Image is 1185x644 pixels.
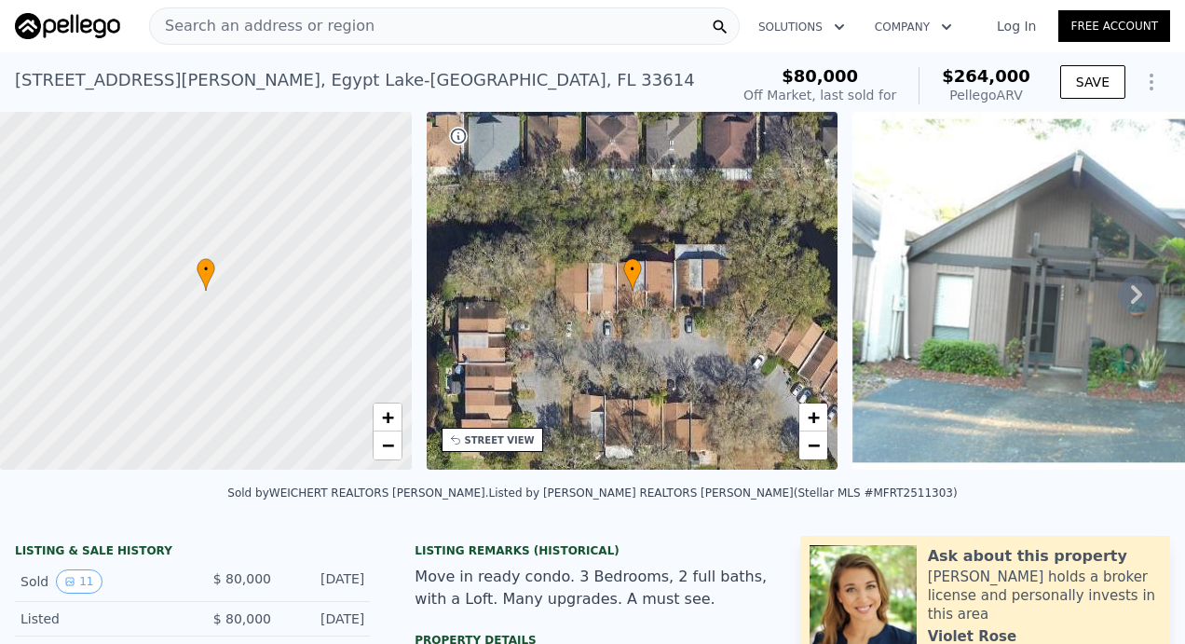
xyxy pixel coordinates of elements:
a: Zoom in [799,404,827,432]
span: • [623,261,642,278]
a: Log In [974,17,1058,35]
img: Pellego [15,13,120,39]
span: − [381,433,393,457]
div: Listing Remarks (Historical) [415,543,770,558]
div: Listed [20,610,178,628]
span: $ 80,000 [213,611,271,626]
a: Zoom out [799,432,827,459]
div: Listed by [PERSON_NAME] REALTORS [PERSON_NAME] (Stellar MLS #MFRT2511303) [489,486,958,500]
a: Free Account [1058,10,1170,42]
div: Sold [20,569,178,594]
div: Move in ready condo. 3 Bedrooms, 2 full baths, with a Loft. Many upgrades. A must see. [415,566,770,610]
div: Off Market, last sold for [743,86,896,104]
div: [PERSON_NAME] holds a broker license and personally invests in this area [928,568,1161,623]
span: + [808,405,820,429]
button: SAVE [1060,65,1125,99]
div: Sold by WEICHERT REALTORS [PERSON_NAME] . [227,486,488,500]
span: $80,000 [782,66,858,86]
span: Search an address or region [150,15,375,37]
button: View historical data [56,569,102,594]
div: [DATE] [286,610,364,628]
button: Solutions [743,10,860,44]
span: − [808,433,820,457]
a: Zoom in [374,404,402,432]
span: + [381,405,393,429]
div: • [197,258,215,291]
div: [STREET_ADDRESS][PERSON_NAME] , Egypt Lake-[GEOGRAPHIC_DATA] , FL 33614 [15,67,695,93]
span: $ 80,000 [213,571,271,586]
div: [DATE] [286,569,364,594]
div: LISTING & SALE HISTORY [15,543,370,562]
button: Company [860,10,967,44]
div: Ask about this property [928,545,1127,568]
a: Zoom out [374,432,402,459]
div: STREET VIEW [465,433,535,447]
div: Pellego ARV [942,86,1030,104]
button: Show Options [1133,63,1170,101]
span: • [197,261,215,278]
div: • [623,258,642,291]
span: $264,000 [942,66,1030,86]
